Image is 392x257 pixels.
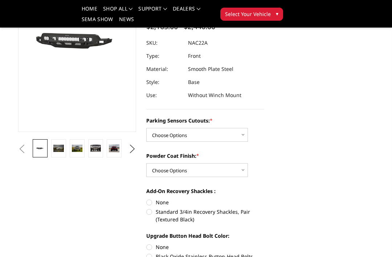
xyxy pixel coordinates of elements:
label: Parking Sensors Cutouts: [146,117,264,124]
img: 2022-2025 Chevrolet Silverado 1500 - Freedom Series - Base Front Bumper (non-winch) [90,145,101,152]
span: ▾ [276,10,278,17]
img: 2022-2025 Chevrolet Silverado 1500 - Freedom Series - Base Front Bumper (non-winch) [109,144,119,153]
label: Add-On Recovery Shackles : [146,187,264,195]
span: Select Your Vehicle [225,10,271,18]
dt: Use: [146,89,183,102]
label: Upgrade Button Head Bolt Color: [146,232,264,240]
label: None [146,198,264,206]
dd: Without Winch Mount [188,89,241,102]
dt: Material: [146,63,183,76]
label: Standard 3/4in Recovery Shackles, Pair (Textured Black) [146,208,264,223]
label: Powder Coat Finish: [146,152,264,160]
img: 2022-2025 Chevrolet Silverado 1500 - Freedom Series - Base Front Bumper (non-winch) [53,145,64,152]
img: 2022-2025 Chevrolet Silverado 1500 - Freedom Series - Base Front Bumper (non-winch) [72,145,82,152]
dt: Style: [146,76,183,89]
a: Dealers [173,6,200,17]
dt: Type: [146,49,183,63]
a: Support [138,6,167,17]
dd: NAC22A [188,36,208,49]
dd: Base [188,76,200,89]
dt: SKU: [146,36,183,49]
a: shop all [103,6,132,17]
dd: Front [188,49,201,63]
label: None [146,243,264,251]
a: News [119,17,134,27]
button: Select Your Vehicle [220,8,283,21]
dd: Smooth Plate Steel [188,63,233,76]
button: Previous [16,144,27,154]
button: Next [127,144,138,154]
a: Home [82,6,97,17]
a: SEMA Show [82,17,113,27]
